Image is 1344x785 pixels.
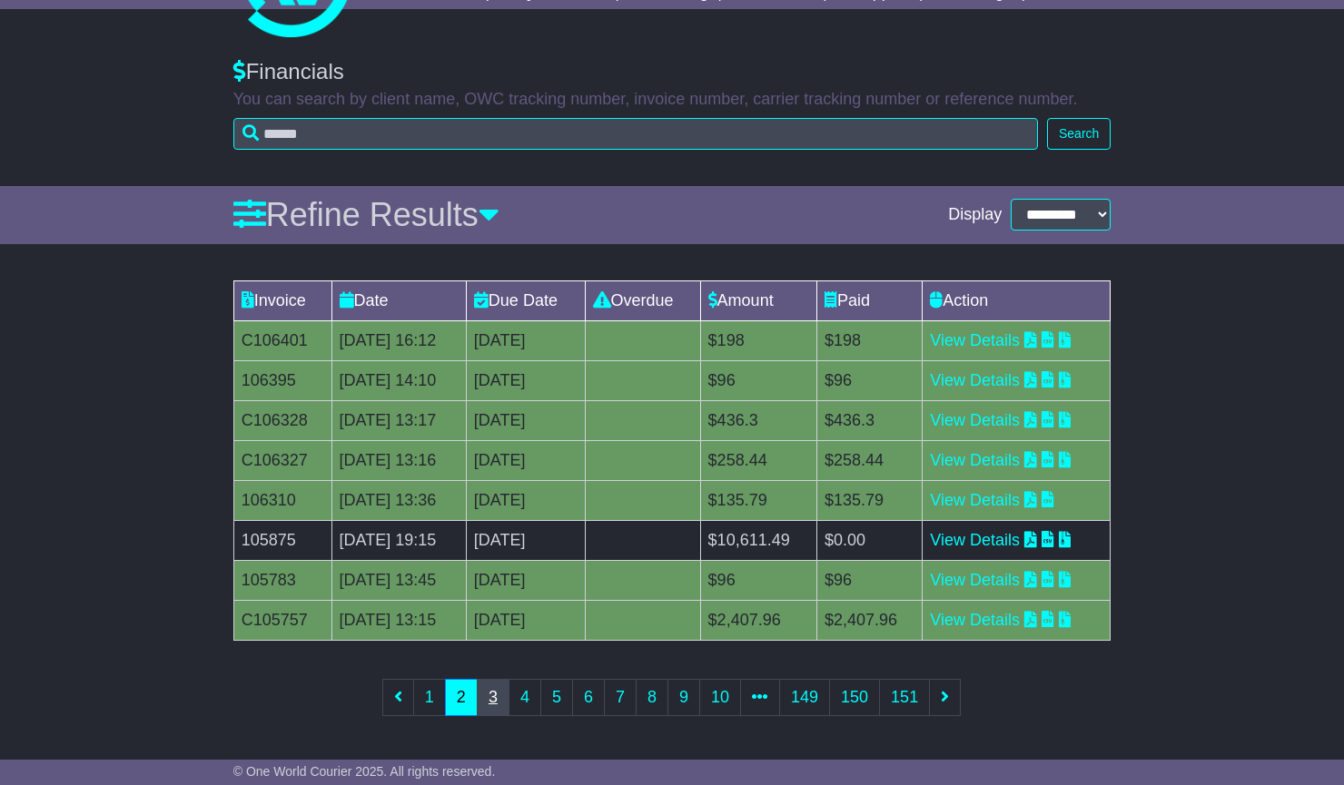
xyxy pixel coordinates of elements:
[585,280,700,320] td: Overdue
[879,679,930,716] a: 151
[331,600,466,640] td: [DATE] 13:15
[816,600,922,640] td: $2,407.96
[930,371,1020,389] a: View Details
[930,531,1020,549] a: View Details
[700,280,816,320] td: Amount
[829,679,880,716] a: 150
[233,320,331,360] td: C106401
[604,679,637,716] a: 7
[466,520,585,560] td: [DATE]
[331,320,466,360] td: [DATE] 16:12
[509,679,541,716] a: 4
[331,440,466,480] td: [DATE] 13:16
[779,679,830,716] a: 149
[948,205,1002,225] span: Display
[930,571,1020,589] a: View Details
[233,764,496,779] span: © One World Courier 2025. All rights reserved.
[816,440,922,480] td: $258.44
[816,280,922,320] td: Paid
[572,679,605,716] a: 6
[930,331,1020,349] a: View Details
[930,491,1020,509] a: View Details
[466,440,585,480] td: [DATE]
[331,520,466,560] td: [DATE] 19:15
[466,600,585,640] td: [DATE]
[816,360,922,400] td: $96
[233,560,331,600] td: 105783
[413,679,446,716] a: 1
[923,280,1111,320] td: Action
[930,611,1020,629] a: View Details
[331,560,466,600] td: [DATE] 13:45
[816,400,922,440] td: $436.3
[699,679,741,716] a: 10
[233,600,331,640] td: C105757
[331,360,466,400] td: [DATE] 14:10
[930,411,1020,429] a: View Details
[331,400,466,440] td: [DATE] 13:17
[331,480,466,520] td: [DATE] 13:36
[700,320,816,360] td: $198
[540,679,573,716] a: 5
[700,560,816,600] td: $96
[466,480,585,520] td: [DATE]
[233,90,1112,110] p: You can search by client name, OWC tracking number, invoice number, carrier tracking number or re...
[700,480,816,520] td: $135.79
[466,560,585,600] td: [DATE]
[233,400,331,440] td: C106328
[466,320,585,360] td: [DATE]
[816,560,922,600] td: $96
[445,679,478,716] a: 2
[1047,118,1111,150] button: Search
[466,400,585,440] td: [DATE]
[233,360,331,400] td: 106395
[477,679,509,716] a: 3
[233,440,331,480] td: C106327
[636,679,668,716] a: 8
[667,679,700,716] a: 9
[700,600,816,640] td: $2,407.96
[700,520,816,560] td: $10,611.49
[233,196,499,233] a: Refine Results
[233,280,331,320] td: Invoice
[331,280,466,320] td: Date
[233,480,331,520] td: 106310
[700,400,816,440] td: $436.3
[233,59,1112,85] div: Financials
[816,320,922,360] td: $198
[466,280,585,320] td: Due Date
[930,451,1020,469] a: View Details
[466,360,585,400] td: [DATE]
[700,360,816,400] td: $96
[816,480,922,520] td: $135.79
[816,520,922,560] td: $0.00
[233,520,331,560] td: 105875
[700,440,816,480] td: $258.44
